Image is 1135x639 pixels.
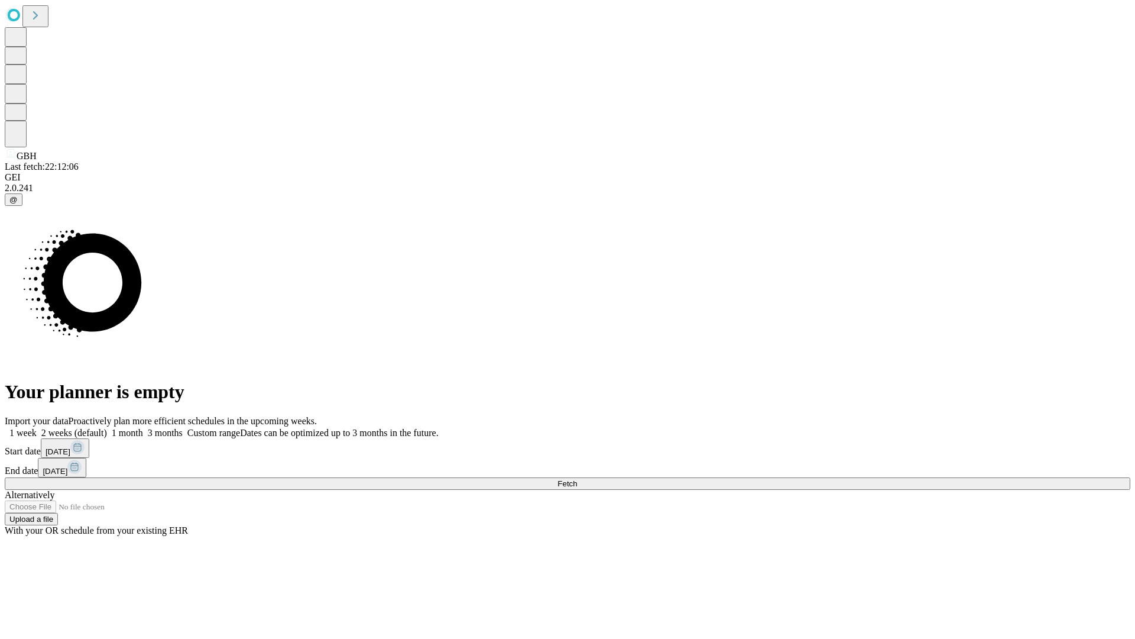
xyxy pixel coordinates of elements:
[5,172,1130,183] div: GEI
[112,428,143,438] span: 1 month
[148,428,183,438] span: 3 months
[41,438,89,458] button: [DATE]
[43,467,67,476] span: [DATE]
[9,428,37,438] span: 1 week
[240,428,438,438] span: Dates can be optimized up to 3 months in the future.
[5,525,188,535] span: With your OR schedule from your existing EHR
[5,193,22,206] button: @
[5,458,1130,477] div: End date
[5,438,1130,458] div: Start date
[41,428,107,438] span: 2 weeks (default)
[69,416,317,426] span: Proactively plan more efficient schedules in the upcoming weeks.
[46,447,70,456] span: [DATE]
[5,416,69,426] span: Import your data
[5,490,54,500] span: Alternatively
[5,381,1130,403] h1: Your planner is empty
[9,195,18,204] span: @
[5,162,79,172] span: Last fetch: 22:12:06
[5,183,1130,193] div: 2.0.241
[187,428,240,438] span: Custom range
[17,151,37,161] span: GBH
[5,477,1130,490] button: Fetch
[557,479,577,488] span: Fetch
[38,458,86,477] button: [DATE]
[5,513,58,525] button: Upload a file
